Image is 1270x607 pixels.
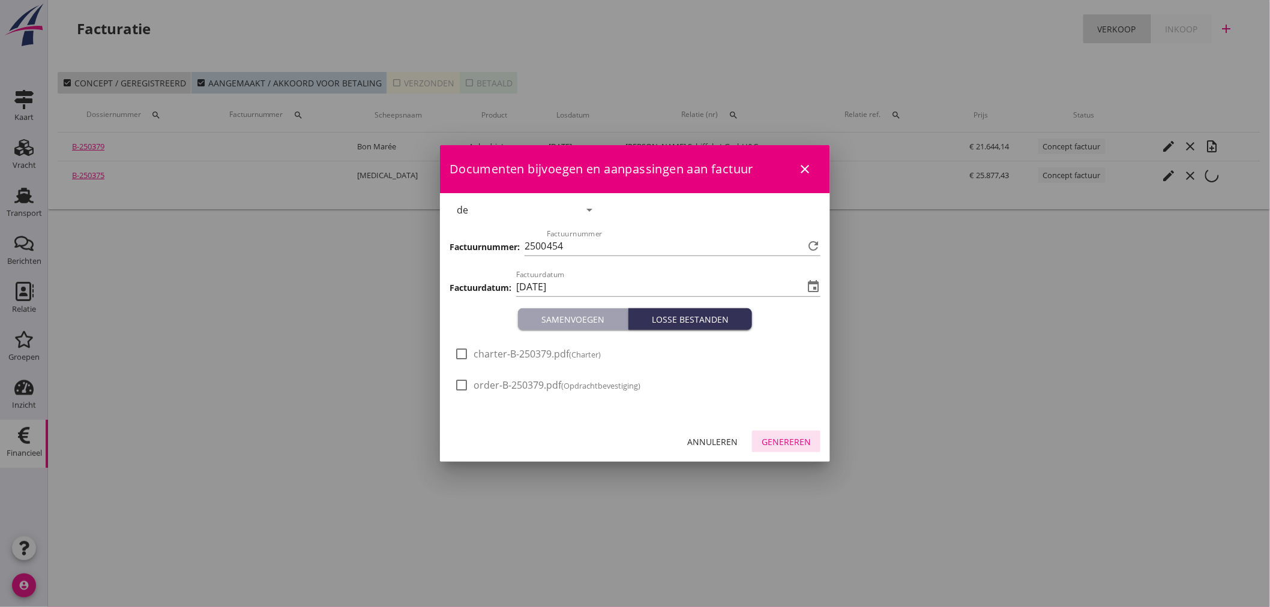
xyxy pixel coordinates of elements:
button: Losse bestanden [628,308,752,330]
small: (Charter) [569,349,601,360]
input: Factuurnummer [547,236,804,256]
div: Losse bestanden [633,313,747,326]
div: Documenten bijvoegen en aanpassingen aan factuur [440,145,830,193]
div: Samenvoegen [523,313,623,326]
button: Genereren [752,431,820,452]
div: Genereren [762,435,811,448]
input: Factuurdatum [516,277,804,296]
h3: Factuurnummer: [450,241,520,253]
button: Samenvoegen [518,308,628,330]
small: (Opdrachtbevestiging) [561,380,640,391]
i: refresh [806,239,820,253]
span: order-B-250379.pdf [474,379,640,392]
i: arrow_drop_down [583,203,597,217]
span: 2500 [525,239,546,254]
i: event [806,280,820,294]
button: Annuleren [678,431,747,452]
div: Annuleren [687,435,738,448]
div: de [457,205,468,215]
h3: Factuurdatum: [450,281,511,294]
span: charter-B-250379.pdf [474,348,601,360]
i: close [798,162,812,176]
